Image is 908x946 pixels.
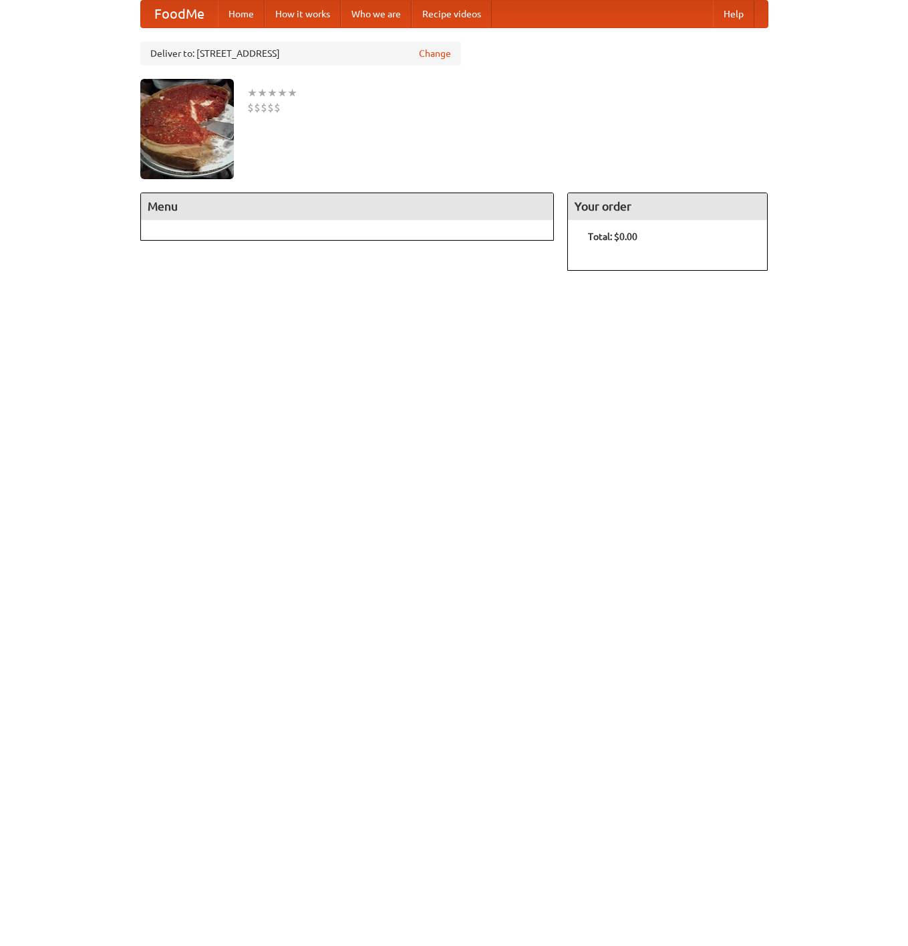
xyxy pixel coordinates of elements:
a: Help [713,1,754,27]
li: $ [254,100,261,115]
li: ★ [267,86,277,100]
li: ★ [247,86,257,100]
li: $ [267,100,274,115]
li: ★ [277,86,287,100]
a: Recipe videos [412,1,492,27]
a: Home [218,1,265,27]
b: Total: $0.00 [588,231,637,242]
img: angular.jpg [140,79,234,179]
a: FoodMe [141,1,218,27]
li: $ [274,100,281,115]
li: ★ [287,86,297,100]
li: ★ [257,86,267,100]
li: $ [261,100,267,115]
a: Who we are [341,1,412,27]
h4: Your order [568,193,767,220]
a: How it works [265,1,341,27]
div: Deliver to: [STREET_ADDRESS] [140,41,461,66]
h4: Menu [141,193,554,220]
li: $ [247,100,254,115]
a: Change [419,47,451,60]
